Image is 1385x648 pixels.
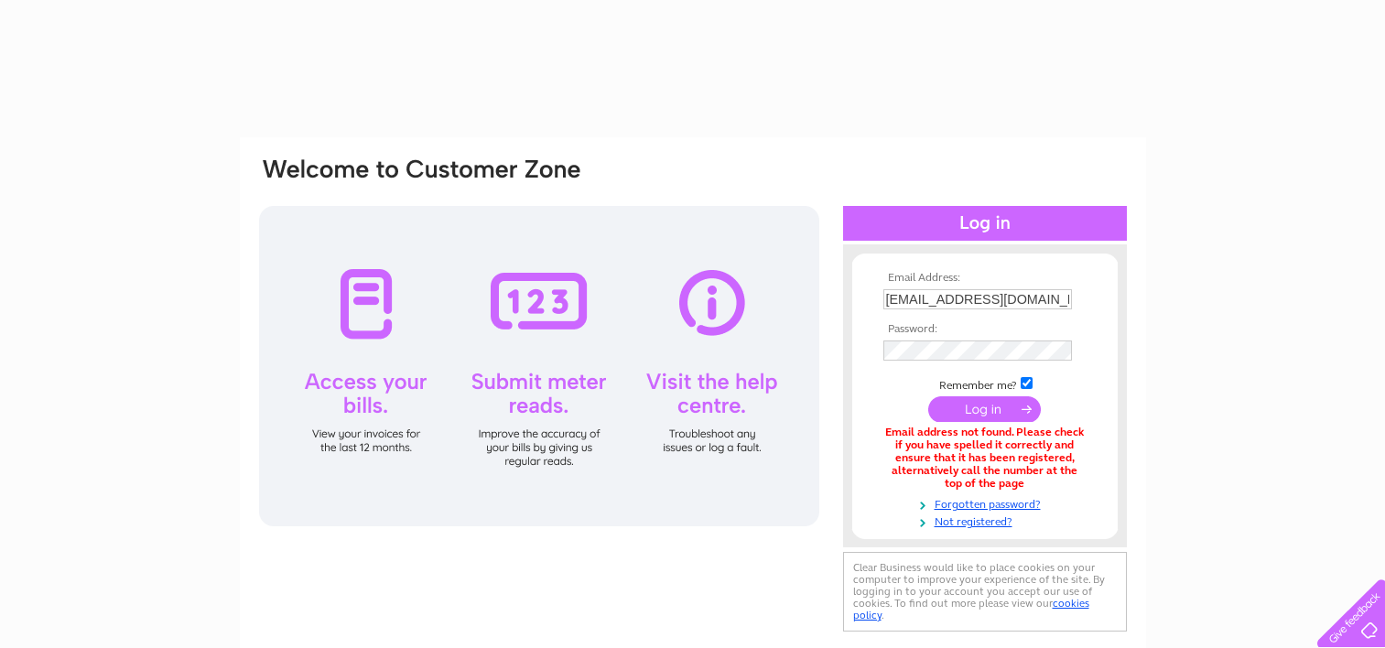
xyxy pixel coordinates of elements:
[879,272,1091,285] th: Email Address:
[843,552,1127,632] div: Clear Business would like to place cookies on your computer to improve your experience of the sit...
[853,597,1089,621] a: cookies policy
[879,323,1091,336] th: Password:
[883,427,1087,490] div: Email address not found. Please check if you have spelled it correctly and ensure that it has bee...
[883,512,1091,529] a: Not registered?
[928,396,1041,422] input: Submit
[883,494,1091,512] a: Forgotten password?
[879,374,1091,393] td: Remember me?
